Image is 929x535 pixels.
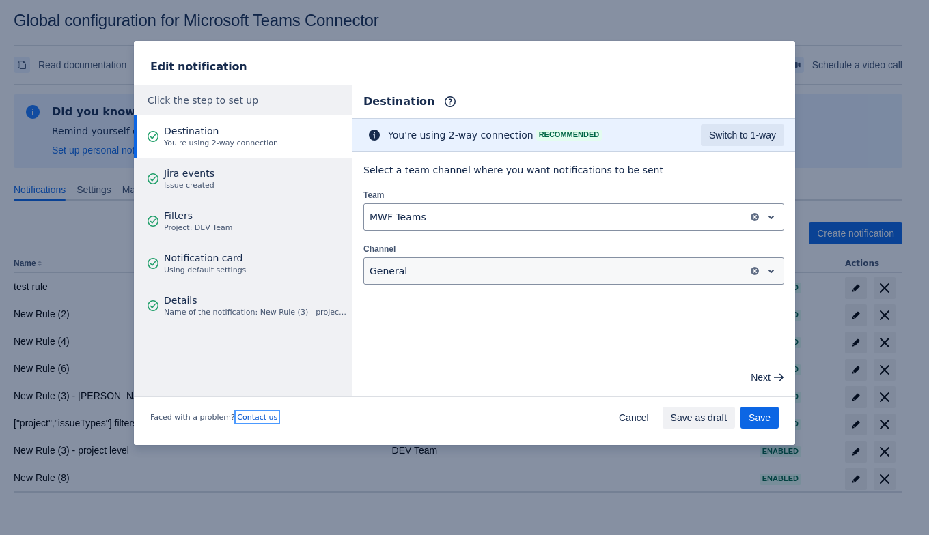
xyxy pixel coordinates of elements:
button: Save as draft [663,407,736,429]
span: Destination [164,124,278,138]
span: Edit notification [150,60,247,73]
label: Team [363,190,384,201]
span: good [148,300,158,311]
span: Save as draft [671,407,727,429]
button: Next [743,366,790,388]
span: Select a team channel where you want notifications to be sent [363,163,784,177]
span: good [148,173,158,184]
span: Jira events [164,167,214,180]
span: good [148,131,158,142]
button: clear [749,212,760,222]
button: Save [740,407,779,429]
span: Destination [363,93,435,110]
span: Issue created [164,180,214,191]
span: Faced with a problem? [150,412,277,423]
span: open [763,209,779,225]
span: good [148,258,158,269]
a: Contact us [237,413,277,422]
span: Cancel [619,407,649,429]
span: Project: DEV Team [164,222,232,233]
label: Channel [363,244,396,255]
span: You're using 2-way connection [388,128,533,142]
span: Using default settings [164,265,246,276]
button: clear [749,265,760,276]
span: Switch to 1-way [709,124,776,146]
button: Switch to 1-way [701,124,784,146]
button: Cancel [611,407,657,429]
span: Recommended [536,131,602,139]
span: good [148,216,158,227]
span: open [763,263,779,279]
span: Next [751,366,771,388]
span: Details [164,293,348,307]
span: You're using 2-way connection [164,138,278,149]
span: Name of the notification: New Rule (3) - project level [164,307,348,318]
span: Filters [164,209,232,222]
span: Save [749,407,771,429]
span: Click the step to set up [148,95,258,106]
span: Notification card [164,251,246,265]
